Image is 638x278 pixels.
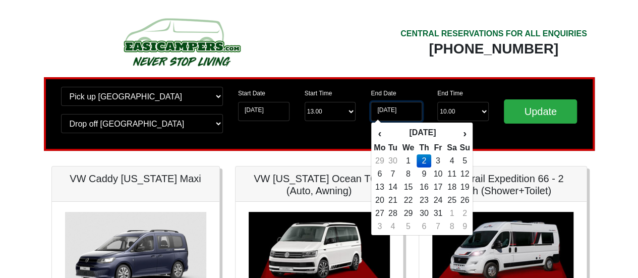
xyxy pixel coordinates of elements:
td: 6 [417,220,431,233]
td: 12 [459,168,470,181]
th: [DATE] [386,125,459,142]
td: 10 [431,168,445,181]
h5: Auto-Trail Expedition 66 - 2 Berth (Shower+Toilet) [429,173,576,197]
label: Start Date [238,89,265,98]
td: 2 [459,207,470,220]
td: 4 [445,154,459,168]
td: 24 [431,194,445,207]
th: ‹ [373,125,386,142]
td: 1 [399,154,417,168]
div: [PHONE_NUMBER] [400,40,587,58]
td: 30 [386,154,399,168]
td: 22 [399,194,417,207]
td: 1 [445,207,459,220]
td: 5 [399,220,417,233]
td: 14 [386,181,399,194]
div: CENTRAL RESERVATIONS FOR ALL ENQUIRIES [400,28,587,40]
td: 7 [431,220,445,233]
td: 23 [417,194,431,207]
h5: VW Caddy [US_STATE] Maxi [62,173,209,185]
input: Update [504,99,577,124]
td: 21 [386,194,399,207]
td: 30 [417,207,431,220]
td: 20 [373,194,386,207]
th: Sa [445,141,459,154]
label: Start Time [305,89,332,98]
th: We [399,141,417,154]
td: 17 [431,181,445,194]
td: 2 [417,154,431,168]
td: 26 [459,194,470,207]
td: 8 [399,168,417,181]
td: 16 [417,181,431,194]
label: End Time [437,89,463,98]
input: Return Date [371,102,422,121]
td: 13 [373,181,386,194]
th: › [459,125,470,142]
th: Mo [373,141,386,154]
td: 25 [445,194,459,207]
label: End Date [371,89,396,98]
td: 9 [417,168,431,181]
td: 29 [373,154,386,168]
td: 15 [399,181,417,194]
td: 4 [386,220,399,233]
td: 27 [373,207,386,220]
th: Su [459,141,470,154]
td: 5 [459,154,470,168]
th: Tu [386,141,399,154]
td: 6 [373,168,386,181]
input: Start Date [238,102,289,121]
td: 3 [373,220,386,233]
td: 31 [431,207,445,220]
td: 7 [386,168,399,181]
td: 19 [459,181,470,194]
td: 11 [445,168,459,181]
h5: VW [US_STATE] Ocean T6.1 (Auto, Awning) [246,173,393,197]
td: 29 [399,207,417,220]
img: campers-checkout-logo.png [86,14,277,70]
td: 28 [386,207,399,220]
td: 18 [445,181,459,194]
td: 8 [445,220,459,233]
th: Th [417,141,431,154]
th: Fr [431,141,445,154]
td: 9 [459,220,470,233]
td: 3 [431,154,445,168]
